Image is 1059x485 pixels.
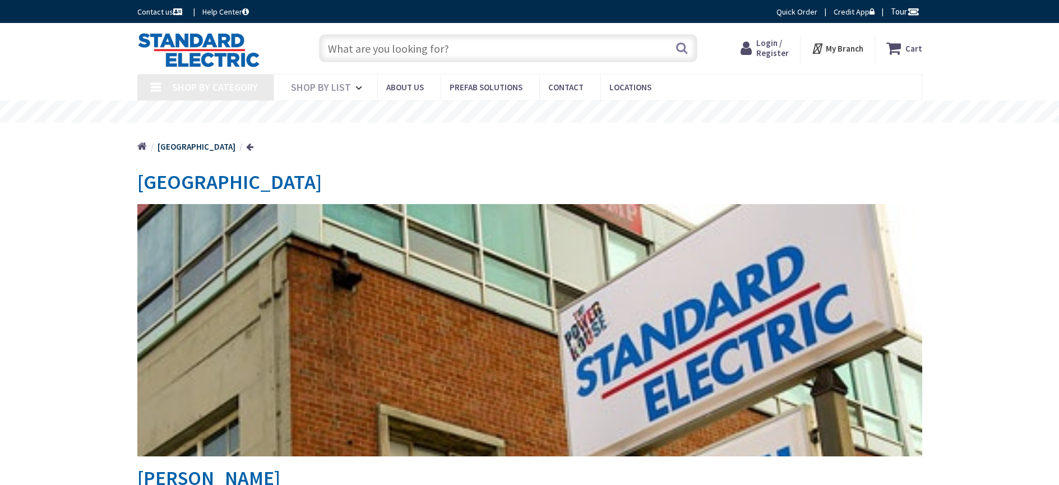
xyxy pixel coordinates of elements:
[291,81,351,94] span: Shop By List
[905,38,922,58] strong: Cart
[548,82,584,93] span: Contact
[353,107,732,119] rs-layer: [MEDICAL_DATA]: Our Commitment to Our Employees and Customers
[886,38,922,58] a: Cart
[172,81,258,94] span: Shop By Category
[741,38,789,58] a: Login / Register
[891,6,919,17] span: Tour
[834,6,875,17] a: Credit App
[609,82,651,93] span: Locations
[756,38,789,58] span: Login / Register
[450,82,522,93] span: Prefab Solutions
[202,6,249,17] a: Help Center
[137,6,184,17] a: Contact us
[386,82,424,93] span: About Us
[826,43,863,54] strong: My Branch
[137,169,322,195] span: [GEOGRAPHIC_DATA]
[776,6,817,17] a: Quick Order
[811,38,863,58] div: My Branch
[158,141,235,152] strong: [GEOGRAPHIC_DATA]
[319,34,697,62] input: What are you looking for?
[137,33,260,67] img: Standard Electric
